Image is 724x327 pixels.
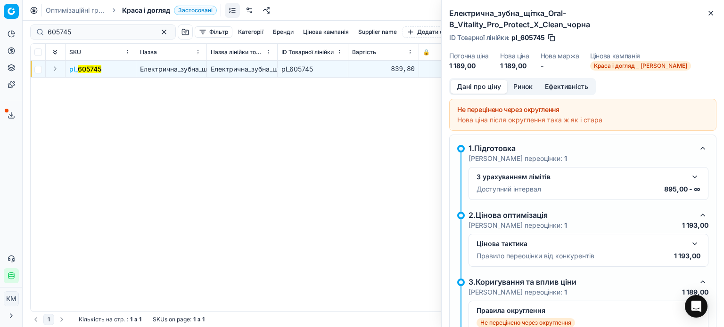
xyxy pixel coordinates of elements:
[56,314,67,325] button: Go to next page
[682,287,708,297] p: 1 189,00
[234,26,267,38] button: Категорії
[541,53,579,59] dt: Нова маржа
[590,53,691,59] dt: Цінова кампанія
[423,48,430,56] span: 🔒
[469,221,567,230] p: [PERSON_NAME] переоцінки:
[49,63,61,74] button: Expand
[352,64,415,74] div: 839,80
[122,6,217,15] span: Краса і доглядЗастосовані
[4,291,19,306] button: КM
[564,288,567,296] strong: 1
[477,306,685,315] div: Правила округлення
[449,8,716,30] h2: Електрична_зубна_щітка_Oral-B_Vitality_Pro_Protect_X_Clean_чорна
[469,276,693,287] div: 3.Коригування та вплив ціни
[211,64,273,74] div: Електрична_зубна_щітка_Oral-B_Vitality_Pro_Protect_X_Clean_чорна
[299,26,353,38] button: Цінова кампанія
[457,115,708,125] div: Нова ціна після округлення така ж як і стара
[507,80,539,94] button: Ринок
[174,6,217,15] span: Застосовані
[269,26,297,38] button: Бренди
[451,80,507,94] button: Дані про ціну
[449,61,489,71] dd: 1 189,00
[480,319,571,327] p: Не перецінено через округлення
[564,154,567,162] strong: 1
[281,48,334,56] span: ID Товарної лінійки
[539,80,594,94] button: Ефективність
[457,105,708,114] div: Не перецінено через округлення
[477,184,541,194] p: Доступний інтервал
[30,314,67,325] nav: pagination
[130,316,132,323] strong: 1
[211,48,264,56] span: Назва лінійки товарів
[140,65,354,73] span: Електрична_зубна_щітка_Oral-B_Vitality_Pro_Protect_X_Clean_чорна
[48,27,151,37] input: Пошук по SKU або назві
[674,251,700,261] p: 1 193,00
[685,295,708,318] div: Open Intercom Messenger
[197,316,200,323] strong: з
[354,26,401,38] button: Supplier name
[511,33,545,42] span: pl_605745
[79,316,125,323] span: Кількість на стр.
[4,292,18,306] span: КM
[682,221,708,230] p: 1 193,00
[46,6,106,15] a: Оптимізаційні групи
[69,64,101,74] button: pl_605745
[664,184,700,194] p: 895,00 - ∞
[139,316,141,323] strong: 1
[122,6,170,15] span: Краса і догляд
[469,287,567,297] p: [PERSON_NAME] переоцінки:
[202,316,205,323] strong: 1
[403,26,462,38] button: Додати фільтр
[140,48,157,56] span: Назва
[500,53,529,59] dt: Нова ціна
[469,209,693,221] div: 2.Цінова оптимізація
[281,64,344,74] div: pl_605745
[352,48,376,56] span: Вартість
[449,34,510,41] span: ID Товарної лінійки :
[43,314,54,325] button: 1
[78,65,101,73] mark: 605745
[49,47,61,58] button: Expand all
[541,61,579,71] dd: -
[193,316,196,323] strong: 1
[500,61,529,71] dd: 1 189,00
[134,316,137,323] strong: з
[195,26,232,38] button: Фільтр
[69,48,81,56] span: SKU
[153,316,191,323] span: SKUs on page :
[46,6,217,15] nav: breadcrumb
[469,154,567,163] p: [PERSON_NAME] переоцінки:
[69,64,101,74] span: pl_
[590,61,691,71] span: Краса і догляд _ [PERSON_NAME]
[79,316,141,323] div: :
[477,239,685,248] div: Цінова тактика
[30,314,41,325] button: Go to previous page
[469,143,693,154] div: 1.Підготовка
[477,172,685,182] div: З урахуванням лімітів
[477,251,594,261] p: Правило переоцінки від конкурентів
[564,221,567,229] strong: 1
[449,53,489,59] dt: Поточна ціна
